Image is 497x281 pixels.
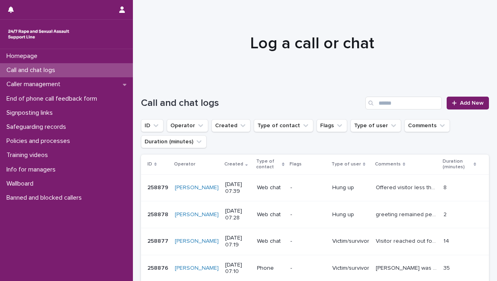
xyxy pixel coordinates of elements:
p: greeting remained pending and chat ended [376,210,439,218]
p: 35 [443,263,451,272]
tr: 258877258877 [PERSON_NAME] [DATE] 07:19Web chat-Victim/survivorVisitor reached out for clarificat... [141,228,489,255]
p: 8 [443,183,448,191]
button: Created [211,119,251,132]
p: Victim/survivor [332,238,369,245]
p: [DATE] 07:10 [225,262,251,275]
a: [PERSON_NAME] [175,211,219,218]
input: Search [365,97,442,110]
tr: 258878258878 [PERSON_NAME] [DATE] 07:28Web chat-Hung upgreeting remained pending and chat endedgr... [141,201,489,228]
p: Phone [257,265,284,272]
p: Banned and blocked callers [3,194,88,202]
p: Type of user [331,160,361,169]
p: 258877 [147,236,170,245]
p: Offered visitor less than 45 minutes due to end of shift at 8am, which they were unhappy with and... [376,183,439,191]
p: 258876 [147,263,170,272]
p: Policies and processes [3,137,77,145]
p: Caller was in and out of flashback throughout the call. [376,263,439,272]
p: Hung up [332,211,369,218]
p: Duration (minutes) [443,157,471,172]
p: Visitor reached out for clarification, definitions and consent discussed, link to consent page sh... [376,236,439,245]
a: Add New [447,97,489,110]
a: [PERSON_NAME] [175,265,219,272]
p: Hung up [332,184,369,191]
p: Web chat [257,211,284,218]
a: [PERSON_NAME] [175,238,219,245]
button: Duration (minutes) [141,135,207,148]
button: Operator [167,119,208,132]
p: Operator [174,160,195,169]
span: Add New [460,100,484,106]
p: Comments [375,160,401,169]
p: [DATE] 07:39 [225,181,251,195]
img: rhQMoQhaT3yELyF149Cw [6,26,71,42]
p: Victim/survivor [332,265,369,272]
p: - [290,211,326,218]
p: - [290,238,326,245]
p: Training videos [3,151,54,159]
p: 14 [443,236,451,245]
p: Caller management [3,81,67,88]
p: Created [224,160,243,169]
p: - [290,265,326,272]
p: Signposting links [3,109,59,117]
p: 2 [443,210,448,218]
p: [DATE] 07:28 [225,208,251,221]
tr: 258879258879 [PERSON_NAME] [DATE] 07:39Web chat-Hung upOffered visitor less than 45 minutes due t... [141,174,489,201]
p: - [290,184,326,191]
p: Type of contact [256,157,280,172]
p: Safeguarding records [3,123,72,131]
h1: Call and chat logs [141,97,362,109]
button: Flags [317,119,347,132]
p: Info for managers [3,166,62,174]
p: Web chat [257,184,284,191]
p: Wallboard [3,180,40,188]
button: Type of user [350,119,401,132]
p: Homepage [3,52,44,60]
p: End of phone call feedback form [3,95,104,103]
p: Flags [290,160,302,169]
p: [DATE] 07:19 [225,235,251,248]
p: ID [147,160,152,169]
p: 258879 [147,183,170,191]
p: 258878 [147,210,170,218]
button: Type of contact [254,119,313,132]
h1: Log a call or chat [141,34,483,53]
a: [PERSON_NAME] [175,184,219,191]
p: Call and chat logs [3,66,62,74]
button: ID [141,119,164,132]
p: Web chat [257,238,284,245]
button: Comments [404,119,450,132]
